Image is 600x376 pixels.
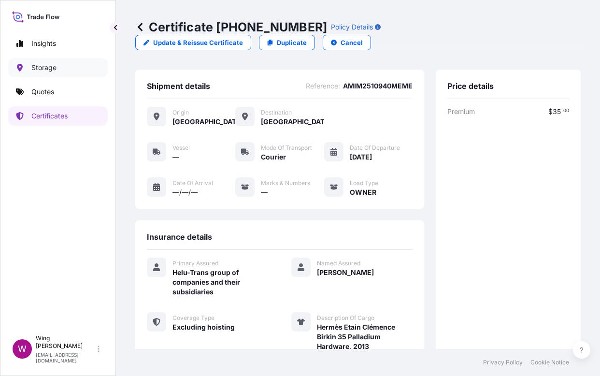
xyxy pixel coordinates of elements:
span: . [561,109,563,113]
span: Origin [172,109,189,116]
span: Vessel [172,144,190,152]
span: [DATE] [350,152,372,162]
span: Price details [447,81,494,91]
p: Policy Details [331,22,373,32]
span: Premium [447,107,475,116]
span: Named Assured [317,260,360,267]
p: Certificate [PHONE_NUMBER] [135,19,327,35]
a: Quotes [8,82,108,101]
span: Coverage Type [172,314,214,322]
span: Courier [261,152,286,162]
span: Load Type [350,179,378,187]
span: Reference : [306,81,340,91]
span: W [18,344,27,354]
span: Insurance details [147,232,212,242]
p: [EMAIL_ADDRESS][DOMAIN_NAME] [36,352,96,363]
span: Primary Assured [172,260,218,267]
p: Certificates [31,111,68,121]
span: [GEOGRAPHIC_DATA] [172,117,235,127]
p: Storage [31,63,57,72]
p: Wing [PERSON_NAME] [36,334,96,350]
span: 35 [553,108,561,115]
span: 00 [563,109,569,113]
span: —/—/— [172,188,198,197]
p: Cancel [341,38,363,47]
p: Quotes [31,87,54,97]
span: Date of Departure [350,144,400,152]
a: Duplicate [259,35,315,50]
span: OWNER [350,188,376,197]
span: AMIM2510940MEME [343,81,413,91]
span: Marks & Numbers [261,179,310,187]
p: Duplicate [277,38,307,47]
span: Helu-Trans group of companies and their subsidiaries [172,268,268,297]
span: [GEOGRAPHIC_DATA] [261,117,324,127]
span: Description Of Cargo [317,314,374,322]
a: Storage [8,58,108,77]
span: — [261,188,268,197]
a: Update & Reissue Certificate [135,35,251,50]
span: Excluding hoisting [172,322,235,332]
span: [PERSON_NAME] [317,268,374,277]
a: Cookie Notice [530,359,569,366]
span: — [172,152,179,162]
button: Cancel [323,35,371,50]
a: Certificates [8,106,108,126]
span: Hermès Etain Clémence Birkin 35 Palladium Hardware, 2013 DHL tracking no.: 2818950536 [317,322,413,371]
a: Privacy Policy [483,359,523,366]
span: Mode of Transport [261,144,312,152]
span: $ [548,108,553,115]
p: Insights [31,39,56,48]
span: Destination [261,109,292,116]
span: Shipment details [147,81,210,91]
a: Insights [8,34,108,53]
span: Date of Arrival [172,179,213,187]
p: Update & Reissue Certificate [153,38,243,47]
